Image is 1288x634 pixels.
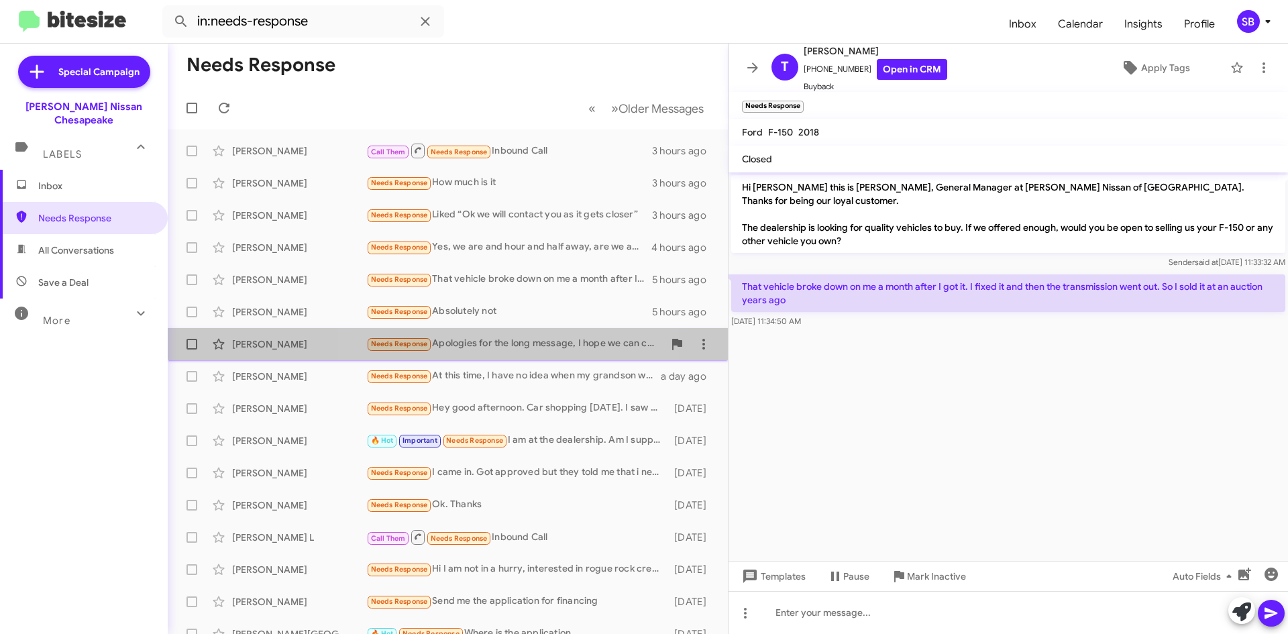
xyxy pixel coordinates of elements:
div: Send me the application for financing [366,594,667,609]
span: » [611,100,619,117]
div: [PERSON_NAME] [232,434,366,447]
a: Insights [1114,5,1173,44]
div: Liked “Ok we will contact you as it gets closer” [366,207,652,223]
button: SB [1226,10,1273,33]
div: I came in. Got approved but they told me that i need a cosigner and i dont have one [366,465,667,480]
span: Labels [43,148,82,160]
div: Apologies for the long message, I hope we can chat [DATE]. Thank you. Have a great night. [366,336,663,352]
span: Call Them [371,148,406,156]
span: said at [1195,257,1218,267]
div: [PERSON_NAME] [232,370,366,383]
span: Needs Response [371,211,428,219]
div: [PERSON_NAME] [232,563,366,576]
div: [DATE] [667,434,717,447]
span: Apply Tags [1141,56,1190,80]
div: [PERSON_NAME] [232,337,366,351]
span: Needs Response [371,275,428,284]
span: Auto Fields [1173,564,1237,588]
button: Apply Tags [1086,56,1224,80]
button: Next [603,95,712,122]
div: [PERSON_NAME] [232,144,366,158]
button: Previous [580,95,604,122]
span: Needs Response [431,148,488,156]
span: Needs Response [38,211,152,225]
p: That vehicle broke down on me a month after I got it. I fixed it and then the transmission went o... [731,274,1285,312]
span: Needs Response [371,178,428,187]
span: Needs Response [371,597,428,606]
a: Open in CRM [877,59,947,80]
div: [DATE] [667,563,717,576]
div: [PERSON_NAME] [232,305,366,319]
div: [DATE] [667,595,717,609]
span: Needs Response [446,436,503,445]
span: F-150 [768,126,793,138]
button: Mark Inactive [880,564,977,588]
div: [PERSON_NAME] [232,176,366,190]
span: [PERSON_NAME] [804,43,947,59]
div: 3 hours ago [652,144,717,158]
div: [DATE] [667,531,717,544]
div: At this time, I have no idea when my grandson will be available to bring me to look at cars He ha... [366,368,661,384]
span: Needs Response [371,372,428,380]
span: Sender [DATE] 11:33:32 AM [1169,257,1285,267]
div: [DATE] [667,402,717,415]
span: Needs Response [371,339,428,348]
h1: Needs Response [186,54,335,76]
input: Search [162,5,444,38]
button: Pause [816,564,880,588]
div: That vehicle broke down on me a month after I got it. I fixed it and then the transmission went o... [366,272,652,287]
div: Hi I am not in a hurry, interested in rogue rock creek or SV with heated seats and steering wheel... [366,562,667,577]
div: SB [1237,10,1260,33]
span: Needs Response [431,534,488,543]
div: Inbound Call [366,529,667,545]
div: [PERSON_NAME] [232,595,366,609]
span: Ford [742,126,763,138]
div: [PERSON_NAME] [232,402,366,415]
span: 🔥 Hot [371,436,394,445]
p: Hi [PERSON_NAME] this is [PERSON_NAME], General Manager at [PERSON_NAME] Nissan of [GEOGRAPHIC_DA... [731,175,1285,253]
span: Older Messages [619,101,704,116]
small: Needs Response [742,101,804,113]
div: [PERSON_NAME] [232,498,366,512]
a: Special Campaign [18,56,150,88]
div: Hey good afternoon. Car shopping [DATE]. I saw you guys were selling the Versa for $17k. Is this ... [366,401,667,416]
div: [DATE] [667,466,717,480]
div: 3 hours ago [652,209,717,222]
span: Mark Inactive [907,564,966,588]
span: Needs Response [371,404,428,413]
span: Needs Response [371,468,428,477]
div: [PERSON_NAME] [232,209,366,222]
div: I am at the dealership. Am I supposed to see you or someone else? [366,433,667,448]
span: [DATE] 11:34:50 AM [731,316,801,326]
span: Special Campaign [58,65,140,78]
a: Profile [1173,5,1226,44]
div: 5 hours ago [652,305,717,319]
div: Yes, we are and hour and half away, are we able to sign over the internet? Or how does that work? [366,240,651,255]
span: Needs Response [371,243,428,252]
span: 2018 [798,126,819,138]
a: Inbox [998,5,1047,44]
span: Needs Response [371,565,428,574]
span: « [588,100,596,117]
div: Ok. Thanks [366,497,667,513]
nav: Page navigation example [581,95,712,122]
span: Important [402,436,437,445]
div: [PERSON_NAME] [232,241,366,254]
div: Absolutely not [366,304,652,319]
span: Templates [739,564,806,588]
span: [PHONE_NUMBER] [804,59,947,80]
span: Pause [843,564,869,588]
span: Buyback [804,80,947,93]
span: Needs Response [371,500,428,509]
span: Call Them [371,534,406,543]
a: Calendar [1047,5,1114,44]
span: More [43,315,70,327]
div: a day ago [661,370,717,383]
span: Inbox [38,179,152,193]
div: [PERSON_NAME] [232,466,366,480]
div: How much is it [366,175,652,191]
span: Save a Deal [38,276,89,289]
